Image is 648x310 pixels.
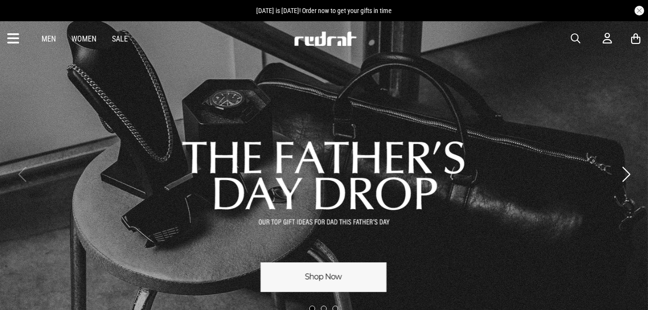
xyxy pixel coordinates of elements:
[71,34,97,43] a: Women
[256,7,392,14] span: [DATE] is [DATE]! Order now to get your gifts in time
[41,34,56,43] a: Men
[15,164,28,185] button: Previous slide
[620,164,633,185] button: Next slide
[112,34,128,43] a: Sale
[293,31,357,46] img: Redrat logo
